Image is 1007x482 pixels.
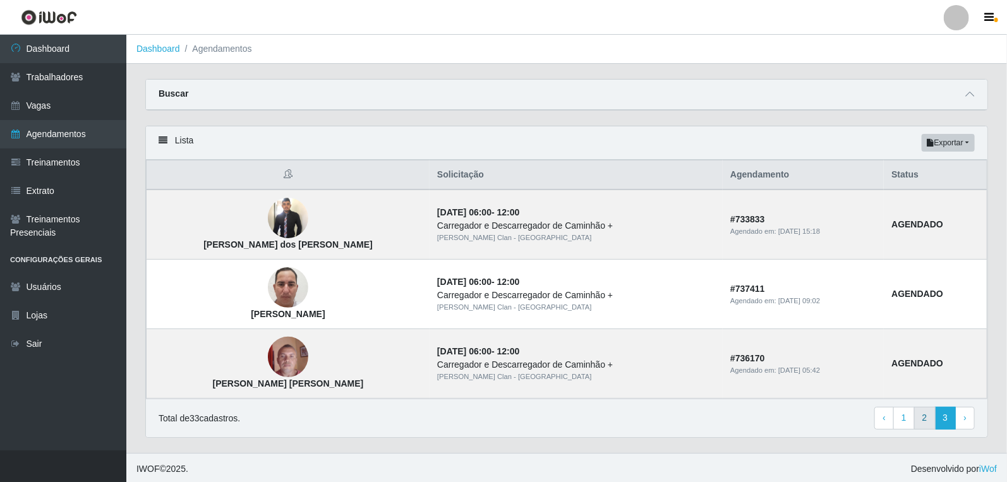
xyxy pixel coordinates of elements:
img: CoreUI Logo [21,9,77,25]
p: Total de 33 cadastros. [159,412,240,425]
span: Desenvolvido por [911,462,997,476]
div: [PERSON_NAME] Clan - [GEOGRAPHIC_DATA] [437,232,715,243]
div: Agendado em: [730,365,876,376]
a: Next [955,407,975,430]
time: [DATE] 15:18 [778,227,820,235]
strong: [PERSON_NAME] [251,309,325,319]
a: 3 [935,407,956,430]
img: Edvaldo Pereira dos Santos [268,196,308,240]
strong: [PERSON_NAME] [PERSON_NAME] [213,378,364,389]
time: [DATE] 06:00 [437,346,491,356]
div: Carregador e Descarregador de Caminhão + [437,289,715,302]
span: © 2025 . [136,462,188,476]
nav: breadcrumb [126,35,1007,64]
li: Agendamentos [180,42,252,56]
a: Previous [874,407,894,430]
time: [DATE] 09:02 [778,297,820,304]
strong: AGENDADO [891,219,943,229]
strong: [PERSON_NAME] dos [PERSON_NAME] [203,239,373,250]
strong: AGENDADO [891,289,943,299]
a: 1 [893,407,915,430]
span: IWOF [136,464,160,474]
div: [PERSON_NAME] Clan - [GEOGRAPHIC_DATA] [437,371,715,382]
time: [DATE] 05:42 [778,366,820,374]
time: 12:00 [497,346,520,356]
a: iWof [979,464,997,474]
th: Agendamento [723,160,884,190]
span: › [963,413,967,423]
strong: - [437,207,519,217]
a: 2 [914,407,936,430]
div: [PERSON_NAME] Clan - [GEOGRAPHIC_DATA] [437,302,715,313]
strong: # 733833 [730,214,765,224]
div: Agendado em: [730,296,876,306]
time: [DATE] 06:00 [437,207,491,217]
div: Carregador e Descarregador de Caminhão + [437,358,715,371]
time: [DATE] 06:00 [437,277,491,287]
span: ‹ [883,413,886,423]
nav: pagination [874,407,975,430]
img: Jose Gilmar de Oliveira morais [268,330,308,384]
strong: Buscar [159,88,188,99]
strong: - [437,277,519,287]
strong: AGENDADO [891,358,943,368]
img: Lucas Aguiar Brito [268,243,308,332]
div: Lista [146,126,987,160]
strong: # 737411 [730,284,765,294]
time: 12:00 [497,277,520,287]
th: Solicitação [430,160,723,190]
strong: - [437,346,519,356]
th: Status [884,160,987,190]
a: Dashboard [136,44,180,54]
button: Exportar [922,134,975,152]
strong: # 736170 [730,353,765,363]
div: Carregador e Descarregador de Caminhão + [437,219,715,232]
div: Agendado em: [730,226,876,237]
time: 12:00 [497,207,520,217]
